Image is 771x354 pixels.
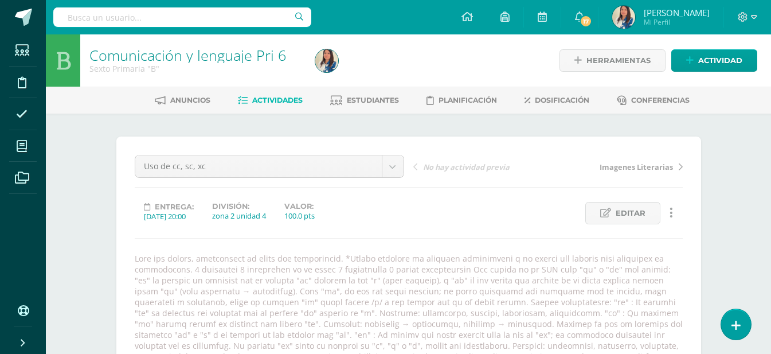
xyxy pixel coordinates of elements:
[644,17,710,27] span: Mi Perfil
[212,202,266,211] label: División:
[284,211,315,221] div: 100.0 pts
[89,45,286,65] a: Comunicación y lenguaje Pri 6
[347,96,399,104] span: Estudiantes
[144,211,194,221] div: [DATE] 20:00
[535,96,589,104] span: Dosificación
[580,15,592,28] span: 17
[330,91,399,110] a: Estudiantes
[525,91,589,110] a: Dosificación
[53,7,311,27] input: Busca un usuario...
[284,202,315,211] label: Valor:
[616,203,645,224] span: Editar
[426,91,497,110] a: Planificación
[155,203,194,211] span: Entrega:
[600,162,673,172] span: Imagenes Literarias
[89,63,302,74] div: Sexto Primaria 'B'
[89,47,302,63] h1: Comunicación y lenguaje Pri 6
[135,155,404,177] a: Uso de cc, sc, xc
[315,49,338,72] img: e7d52abd4fb20d6f072f611272e178c7.png
[252,96,303,104] span: Actividades
[170,96,210,104] span: Anuncios
[586,50,651,71] span: Herramientas
[671,49,757,72] a: Actividad
[548,161,683,172] a: Imagenes Literarias
[439,96,497,104] span: Planificación
[559,49,666,72] a: Herramientas
[644,7,710,18] span: [PERSON_NAME]
[212,211,266,221] div: zona 2 unidad 4
[423,162,510,172] span: No hay actividad previa
[144,155,373,177] span: Uso de cc, sc, xc
[155,91,210,110] a: Anuncios
[631,96,690,104] span: Conferencias
[698,50,742,71] span: Actividad
[617,91,690,110] a: Conferencias
[612,6,635,29] img: e7d52abd4fb20d6f072f611272e178c7.png
[238,91,303,110] a: Actividades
